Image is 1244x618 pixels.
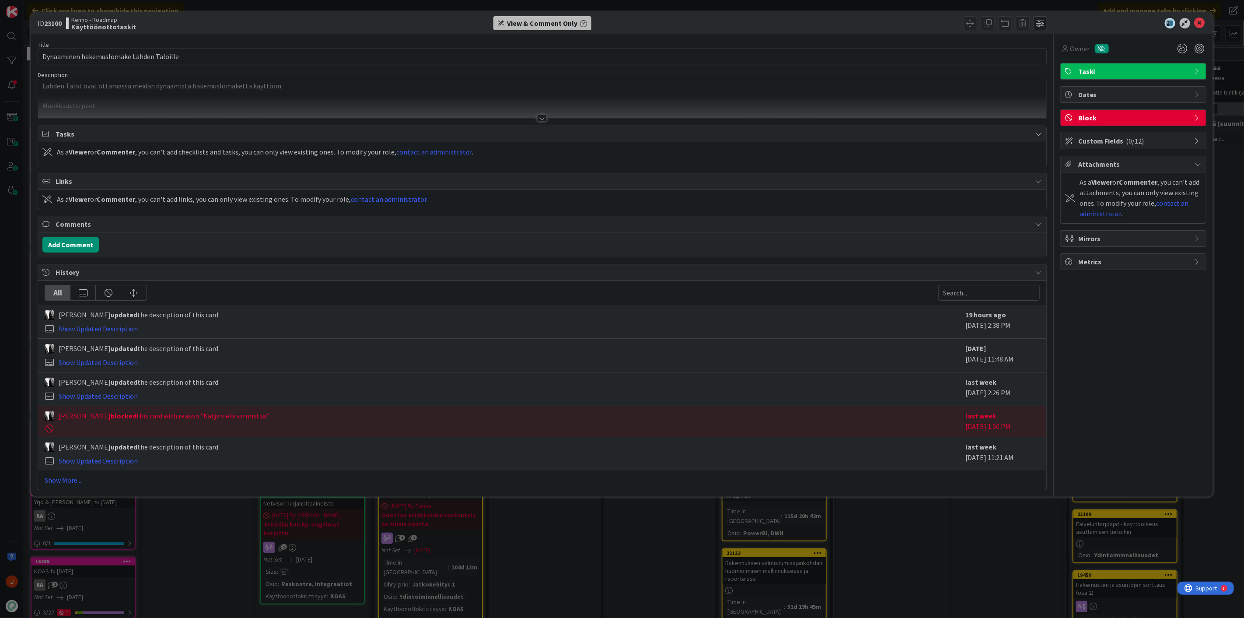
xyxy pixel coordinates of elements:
[59,442,218,452] span: [PERSON_NAME] the description of this card
[38,49,1047,64] input: type card name here...
[351,195,426,204] a: contact an administrator
[56,267,1031,277] span: History
[56,219,1031,229] span: Comments
[965,310,1006,319] b: 19 hours ago
[59,411,269,421] span: [PERSON_NAME] this card with reason "Katja vielä varmistaa"
[965,442,996,451] b: last week
[1078,89,1190,100] span: Dates
[965,377,1040,401] div: [DATE] 2:26 PM
[507,18,577,28] div: View & Comment Only
[1078,233,1190,244] span: Mirrors
[111,344,137,353] b: updated
[111,442,137,451] b: updated
[45,475,1040,485] a: Show More...
[59,377,218,387] span: [PERSON_NAME] the description of this card
[45,4,48,11] div: 1
[111,411,136,420] b: blocked
[57,194,428,204] div: As a or , you can't add links, you can only view existing ones. To modify your role, .
[111,310,137,319] b: updated
[38,71,68,79] span: Description
[38,41,49,49] label: Title
[965,378,996,386] b: last week
[59,309,218,320] span: [PERSON_NAME] the description of this card
[45,285,70,300] div: All
[45,442,54,452] img: KV
[38,18,62,28] span: ID
[965,343,1040,368] div: [DATE] 11:48 AM
[45,310,54,320] img: KV
[59,392,138,400] a: Show Updated Description
[938,285,1040,301] input: Search...
[44,19,62,28] b: 23100
[56,176,1031,186] span: Links
[1078,136,1190,146] span: Custom Fields
[71,23,136,30] b: Käyttöönottotaskit
[965,309,1040,334] div: [DATE] 2:38 PM
[59,343,218,354] span: [PERSON_NAME] the description of this card
[1078,66,1190,77] span: Taski
[45,344,54,354] img: KV
[57,147,473,157] div: As a or , you can't add checklists and tasks, you can only view existing ones. To modify your rol...
[42,81,1042,91] p: Lahden Talot ovat ottamassa meidän dynaamista hakemuslomaketta käyttöön.
[59,456,138,465] a: Show Updated Description
[111,378,137,386] b: updated
[1078,159,1190,169] span: Attachments
[1070,43,1090,54] span: Owner
[45,411,54,421] img: KV
[97,195,135,204] b: Commenter
[1119,178,1158,186] b: Commenter
[42,237,99,253] button: Add Comment
[97,147,135,156] b: Commenter
[1126,137,1144,145] span: ( 0/12 )
[45,378,54,387] img: KV
[69,195,90,204] b: Viewer
[69,147,90,156] b: Viewer
[71,16,136,23] span: Kenno - Roadmap
[59,358,138,367] a: Show Updated Description
[965,411,1040,432] div: [DATE] 1:50 PM
[59,324,138,333] a: Show Updated Description
[965,442,1040,466] div: [DATE] 11:21 AM
[396,147,472,156] a: contact an administrator
[18,1,40,12] span: Support
[56,129,1031,139] span: Tasks
[1080,177,1202,219] div: As a or , you can't add attachments, you can only view existing ones. To modify your role, .
[965,411,996,420] b: last week
[965,344,986,353] b: [DATE]
[1078,112,1190,123] span: Block
[1078,256,1190,267] span: Metrics
[1091,178,1113,186] b: Viewer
